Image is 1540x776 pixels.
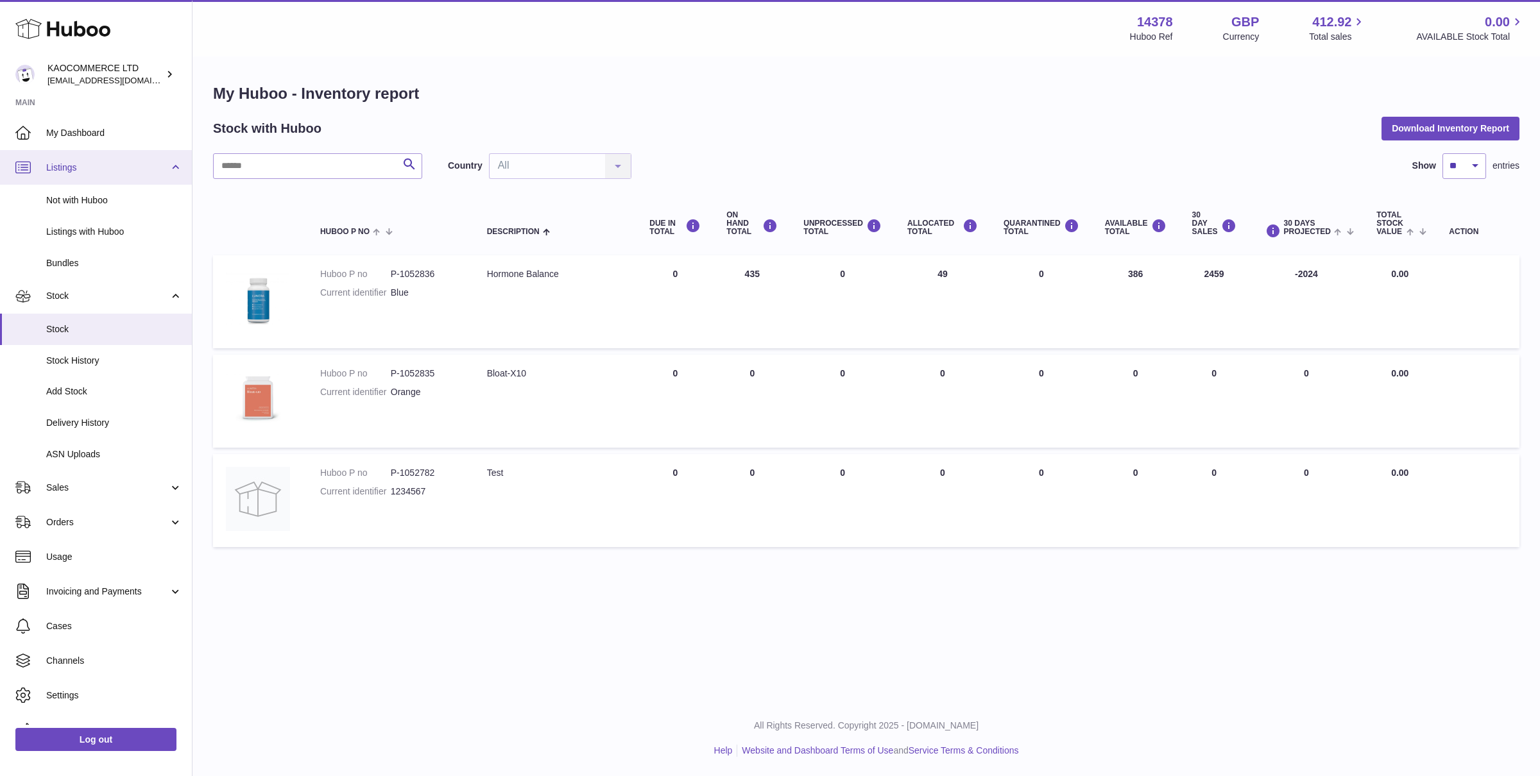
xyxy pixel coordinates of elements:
[1416,31,1525,43] span: AVAILABLE Stock Total
[726,211,778,237] div: ON HAND Total
[637,454,714,547] td: 0
[1312,13,1351,31] span: 412.92
[1092,355,1179,448] td: 0
[320,268,391,280] dt: Huboo P no
[1004,219,1079,236] div: QUARANTINED Total
[320,467,391,479] dt: Huboo P no
[714,454,791,547] td: 0
[791,355,894,448] td: 0
[1382,117,1519,140] button: Download Inventory Report
[1309,13,1366,43] a: 412.92 Total sales
[1449,228,1507,236] div: Action
[320,287,391,299] dt: Current identifier
[448,160,483,172] label: Country
[1493,160,1519,172] span: entries
[46,355,182,367] span: Stock History
[46,290,169,302] span: Stock
[1412,160,1436,172] label: Show
[391,467,461,479] dd: P-1052782
[649,219,701,236] div: DUE IN TOTAL
[894,255,991,348] td: 49
[46,257,182,269] span: Bundles
[737,745,1018,757] li: and
[1391,468,1408,478] span: 0.00
[46,162,169,174] span: Listings
[791,255,894,348] td: 0
[1249,454,1364,547] td: 0
[1284,219,1331,236] span: 30 DAYS PROJECTED
[47,75,189,85] span: [EMAIL_ADDRESS][DOMAIN_NAME]
[46,482,169,494] span: Sales
[1130,31,1173,43] div: Huboo Ref
[1192,211,1236,237] div: 30 DAY SALES
[46,226,182,238] span: Listings with Huboo
[46,655,182,667] span: Channels
[487,228,540,236] span: Description
[46,417,182,429] span: Delivery History
[1231,13,1259,31] strong: GBP
[391,268,461,280] dd: P-1052836
[894,454,991,547] td: 0
[46,551,182,563] span: Usage
[15,65,35,84] img: hello@lunera.co.uk
[637,355,714,448] td: 0
[1092,255,1179,348] td: 386
[894,355,991,448] td: 0
[803,219,882,236] div: UNPROCESSED Total
[46,689,182,702] span: Settings
[791,454,894,547] td: 0
[1223,31,1260,43] div: Currency
[46,323,182,335] span: Stock
[1309,31,1366,43] span: Total sales
[1039,368,1044,378] span: 0
[46,724,182,736] span: Returns
[1039,269,1044,279] span: 0
[1391,368,1408,378] span: 0.00
[46,586,169,598] span: Invoicing and Payments
[320,367,391,380] dt: Huboo P no
[46,620,182,632] span: Cases
[213,120,321,137] h2: Stock with Huboo
[1249,355,1364,448] td: 0
[487,367,624,380] div: Bloat-X10
[391,367,461,380] dd: P-1052835
[391,287,461,299] dd: Blue
[714,255,791,348] td: 435
[1249,255,1364,348] td: -2024
[909,745,1019,755] a: Service Terms & Conditions
[1105,219,1167,236] div: AVAILABLE Total
[46,194,182,207] span: Not with Huboo
[15,728,176,751] a: Log out
[320,386,391,398] dt: Current identifier
[391,485,461,498] dd: 1234567
[1376,211,1403,237] span: Total stock value
[487,467,624,479] div: Test
[46,448,182,460] span: ASN Uploads
[46,385,182,398] span: Add Stock
[226,467,290,531] img: product image
[742,745,893,755] a: Website and Dashboard Terms of Use
[203,720,1530,732] p: All Rights Reserved. Copyright 2025 - [DOMAIN_NAME]
[226,367,290,432] img: product image
[47,62,163,87] div: KAOCOMMERCE LTD
[1092,454,1179,547] td: 0
[1485,13,1510,31] span: 0.00
[320,228,370,236] span: Huboo P no
[637,255,714,348] td: 0
[226,268,290,332] img: product image
[487,268,624,280] div: Hormone Balance
[1179,355,1249,448] td: 0
[46,127,182,139] span: My Dashboard
[1179,454,1249,547] td: 0
[46,516,169,528] span: Orders
[391,386,461,398] dd: Orange
[907,219,978,236] div: ALLOCATED Total
[1179,255,1249,348] td: 2459
[213,83,1519,104] h1: My Huboo - Inventory report
[714,355,791,448] td: 0
[1391,269,1408,279] span: 0.00
[1137,13,1173,31] strong: 14378
[1416,13,1525,43] a: 0.00 AVAILABLE Stock Total
[714,745,733,755] a: Help
[320,485,391,498] dt: Current identifier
